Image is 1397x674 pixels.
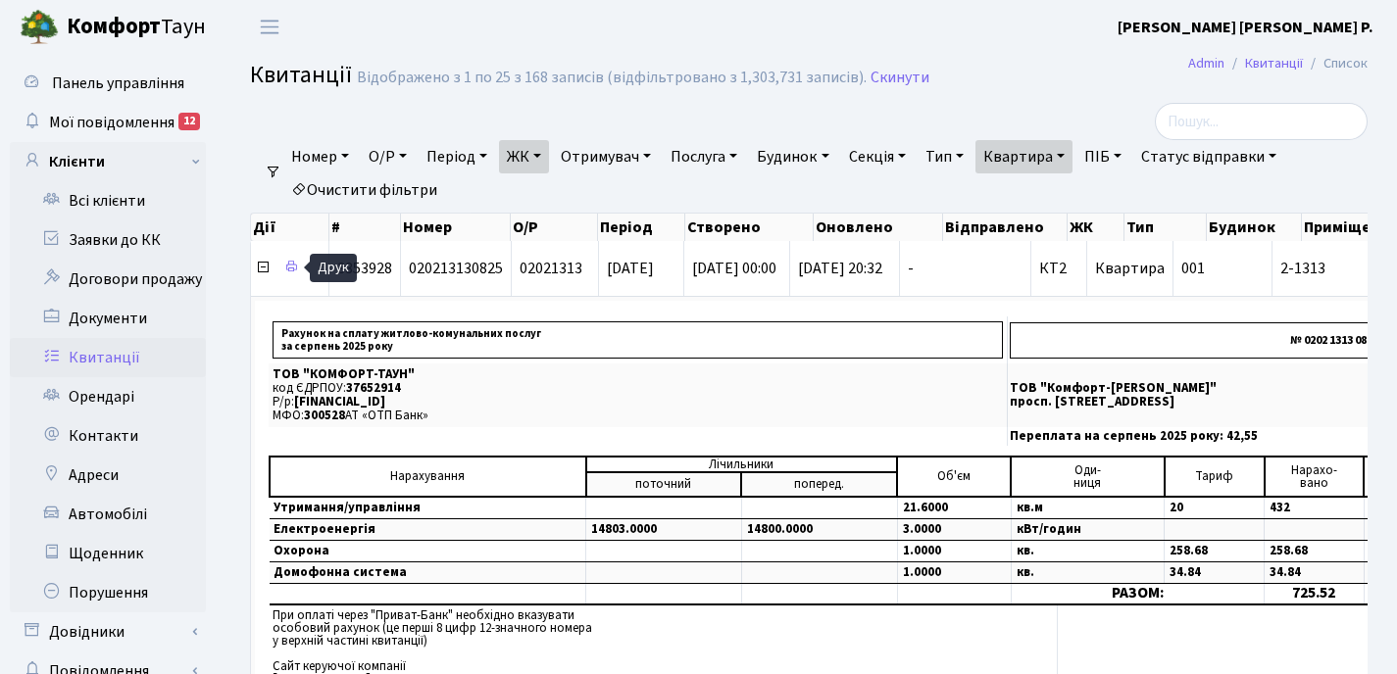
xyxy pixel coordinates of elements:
[749,140,836,173] a: Будинок
[841,140,914,173] a: Секція
[1011,541,1165,562] td: кв.
[798,258,882,279] span: [DATE] 20:32
[329,214,401,241] th: #
[1165,541,1265,562] td: 258.68
[520,258,582,279] span: 02021313
[310,254,357,282] div: Друк
[918,140,972,173] a: Тип
[1011,497,1165,519] td: кв.м
[1181,258,1205,279] span: 001
[346,379,401,397] span: 37652914
[357,69,867,87] div: Відображено з 1 по 25 з 168 записів (відфільтровано з 1,303,731 записів).
[67,11,161,42] b: Комфорт
[178,113,200,130] div: 12
[10,338,206,377] a: Квитанції
[270,519,586,541] td: Електроенергія
[361,140,415,173] a: О/Р
[586,457,898,472] td: Лічильники
[409,258,503,279] span: 020213130825
[10,534,206,573] a: Щоденник
[10,181,206,220] a: Всі клієнти
[685,214,815,241] th: Створено
[1265,497,1365,519] td: 432
[52,72,184,94] span: Панель управління
[814,214,943,241] th: Оновлено
[10,456,206,495] a: Адреси
[283,140,357,173] a: Номер
[1011,584,1264,604] td: РАЗОМ:
[499,140,549,173] a: ЖК
[908,261,1023,276] span: -
[270,562,586,584] td: Домофонна система
[1068,214,1124,241] th: ЖК
[1011,519,1165,541] td: кВт/годин
[270,497,586,519] td: Утримання/управління
[251,214,329,241] th: Дії
[10,64,206,103] a: Панель управління
[1124,214,1207,241] th: Тип
[10,299,206,338] a: Документи
[1159,43,1397,84] nav: breadcrumb
[273,368,1003,381] p: ТОВ "КОМФОРТ-ТАУН"
[283,173,445,207] a: Очистити фільтри
[663,140,745,173] a: Послуга
[1265,457,1365,497] td: Нарахо- вано
[1165,562,1265,584] td: 34.84
[1011,457,1165,497] td: Оди- ниця
[1155,103,1368,140] input: Пошук...
[270,541,586,562] td: Охорона
[10,612,206,651] a: Довідники
[1076,140,1129,173] a: ПІБ
[586,472,742,497] td: поточний
[10,377,206,416] a: Орендарі
[294,393,385,410] span: [FINANCIAL_ID]
[598,214,685,241] th: Період
[1265,584,1365,604] td: 725.52
[273,321,1003,359] p: Рахунок на сплату житлово-комунальних послуг за серпень 2025 року
[1303,53,1368,74] li: Список
[270,457,586,497] td: Нарахування
[401,214,511,241] th: Номер
[20,8,59,47] img: logo.png
[1207,214,1301,241] th: Будинок
[10,220,206,260] a: Заявки до КК
[10,495,206,534] a: Автомобілі
[1118,17,1373,38] b: [PERSON_NAME] [PERSON_NAME] Р.
[1118,16,1373,39] a: [PERSON_NAME] [PERSON_NAME] Р.
[1011,562,1165,584] td: кв.
[1133,140,1284,173] a: Статус відправки
[1165,457,1265,497] td: Тариф
[419,140,495,173] a: Період
[1245,53,1303,73] a: Квитанції
[692,258,776,279] span: [DATE] 00:00
[1265,562,1365,584] td: 34.84
[586,519,742,541] td: 14803.0000
[67,11,206,44] span: Таун
[10,416,206,456] a: Контакти
[741,519,897,541] td: 14800.0000
[10,103,206,142] a: Мої повідомлення12
[897,541,1011,562] td: 1.0000
[741,472,897,497] td: поперед.
[10,573,206,612] a: Порушення
[250,58,352,92] span: Квитанції
[897,457,1011,497] td: Об'єм
[245,11,294,43] button: Переключити навігацію
[943,214,1069,241] th: Відправлено
[553,140,659,173] a: Отримувач
[273,409,1003,422] p: МФО: АТ «ОТП Банк»
[897,497,1011,519] td: 21.6000
[1095,258,1165,279] span: Квартира
[10,260,206,299] a: Договори продажу
[1165,497,1265,519] td: 20
[304,407,345,424] span: 300528
[897,562,1011,584] td: 1.0000
[10,142,206,181] a: Клієнти
[273,382,1003,395] p: код ЄДРПОУ:
[1188,53,1224,73] a: Admin
[975,140,1073,173] a: Квартира
[273,396,1003,409] p: Р/р:
[49,112,175,133] span: Мої повідомлення
[1039,261,1078,276] span: КТ2
[897,519,1011,541] td: 3.0000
